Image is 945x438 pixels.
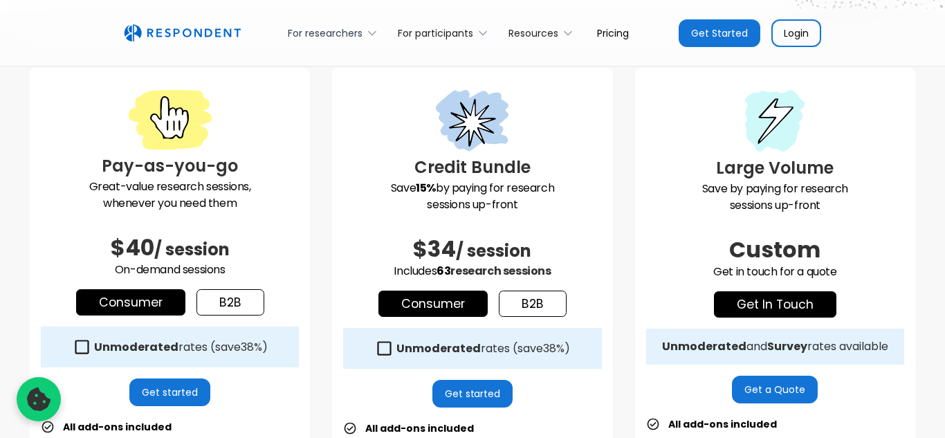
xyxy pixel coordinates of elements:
a: Consumer [378,291,488,317]
span: 38% [543,340,565,356]
span: research sessions [450,263,551,279]
div: Resources [508,26,558,40]
a: b2b [196,289,264,316]
a: get in touch [714,291,836,318]
a: Login [771,19,821,47]
strong: Unmoderated [396,340,481,356]
strong: All add-ons included [365,421,474,435]
p: Get in touch for a quote [646,264,904,280]
a: Get a Quote [732,376,818,403]
strong: All add-ons included [668,417,777,431]
span: / session [456,239,531,262]
span: $40 [111,232,154,263]
img: Untitled UI logotext [124,24,241,42]
strong: 15% [416,180,436,196]
span: $34 [413,233,456,264]
span: / session [154,238,230,261]
strong: All add-ons included [63,420,172,434]
h3: Large Volume [646,156,904,181]
div: and rates available [662,340,888,354]
div: Resources [501,17,586,49]
a: b2b [499,291,567,317]
a: Pricing [586,17,640,49]
p: Save by paying for research sessions up-front [646,181,904,214]
a: Consumer [76,289,185,316]
a: Get started [432,380,513,408]
strong: Survey [767,338,807,354]
strong: Unmoderated [94,339,178,355]
span: 63 [437,263,450,279]
a: home [124,24,241,42]
p: Save by paying for research sessions up-front [343,180,601,213]
span: Custom [729,234,820,265]
p: On-demand sessions [41,262,299,278]
span: 38% [241,339,262,355]
p: Includes [343,263,601,280]
div: For participants [390,17,501,49]
a: Get Started [679,19,760,47]
h3: Credit Bundle [343,155,601,180]
div: rates (save ) [396,342,570,356]
p: Great-value research sessions, whenever you need them [41,179,299,212]
div: For participants [398,26,473,40]
div: For researchers [280,17,390,49]
div: rates (save ) [94,340,268,354]
a: Get started [129,378,210,406]
h3: Pay-as-you-go [41,154,299,179]
div: For researchers [288,26,363,40]
strong: Unmoderated [662,338,746,354]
